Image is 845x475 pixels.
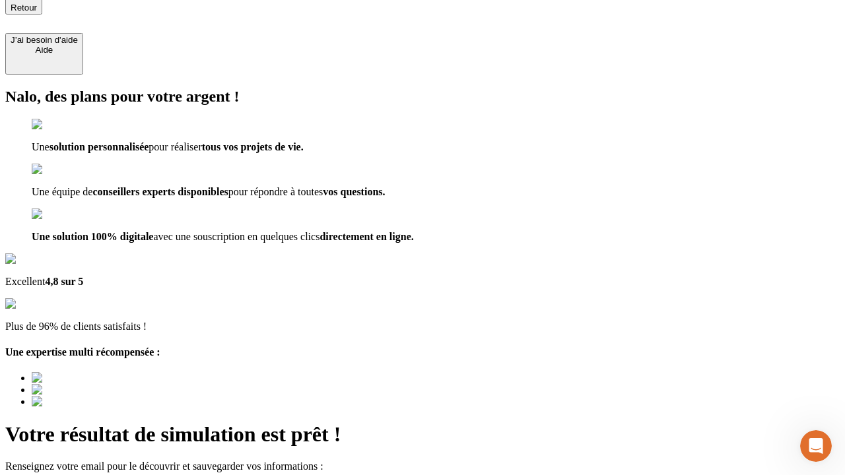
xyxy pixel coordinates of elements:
[32,119,88,131] img: checkmark
[32,186,386,197] span: Une équipe de pour répondre à toutes
[32,141,304,152] span: Une pour réaliser
[5,321,840,332] p: Plus de 96% de clients satisfaits !
[5,346,840,358] h4: Une expertise multi récompensée :
[45,276,83,287] strong: 4,8 sur 5
[5,33,83,75] button: J’ai besoin d'aideAide
[32,384,154,396] img: Best savings advice award
[32,231,153,242] strong: Une solution 100% digitale
[32,231,414,242] span: avec une souscription en quelques clics
[5,298,71,310] img: reviews stars
[11,35,78,45] div: J’ai besoin d'aide
[32,164,88,175] img: checkmark
[5,88,840,106] h2: Nalo, des plans pour votre argent !
[5,460,840,472] p: Renseignez votre email pour le découvrir et sauvegarder vos informations :
[32,208,88,220] img: checkmark
[202,141,304,152] strong: tous vos projets de vie.
[5,253,82,265] img: Google Review
[32,396,154,408] img: Best savings advice award
[5,422,840,447] h1: Votre résultat de simulation est prêt !
[11,45,78,55] div: Aide
[320,231,413,242] strong: directement en ligne.
[800,430,832,462] iframe: Intercom live chat
[11,3,37,13] span: Retour
[5,276,83,287] span: Excellent
[32,372,154,384] img: Best savings advice award
[323,186,385,197] strong: vos questions.
[92,186,228,197] strong: conseillers experts disponibles
[50,141,149,152] strong: solution personnalisée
